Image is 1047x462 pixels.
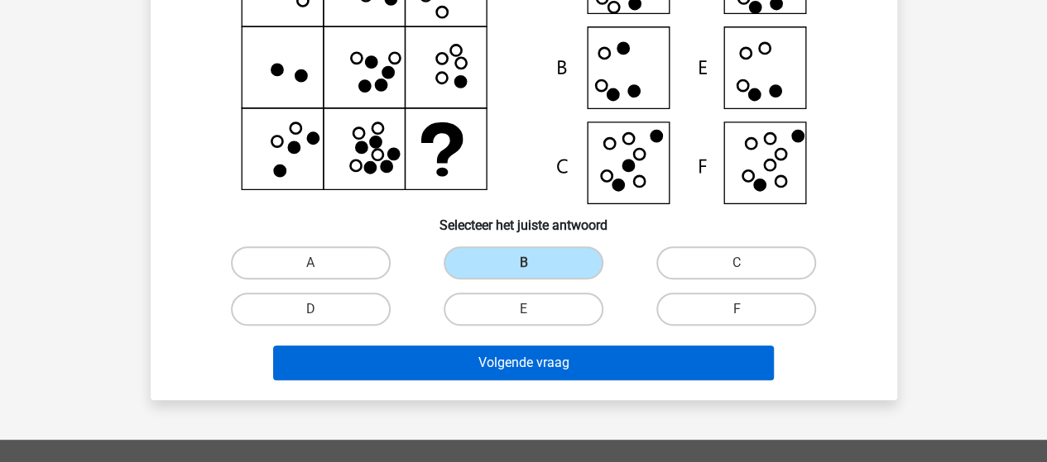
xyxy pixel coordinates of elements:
label: A [231,246,391,279]
label: E [444,293,603,326]
label: B [444,246,603,279]
label: F [656,293,816,326]
h6: Selecteer het juiste antwoord [177,204,871,233]
label: C [656,246,816,279]
button: Volgende vraag [273,345,774,380]
label: D [231,293,391,326]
